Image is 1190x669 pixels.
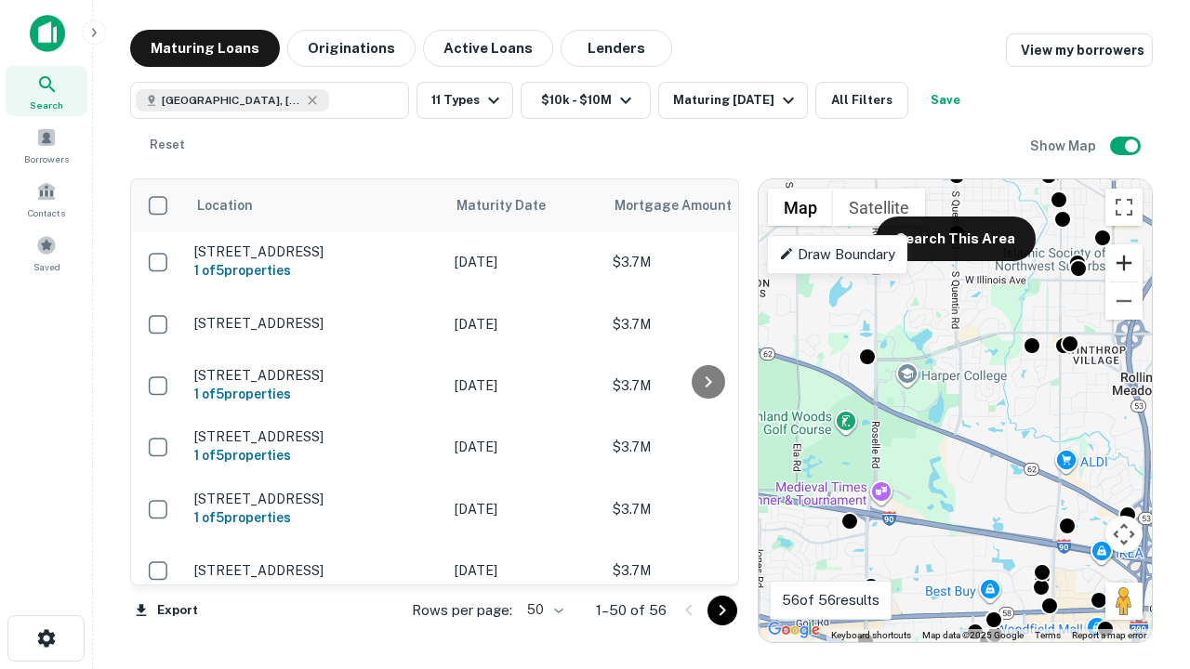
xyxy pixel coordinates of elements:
p: Rows per page: [412,599,512,622]
h6: 1 of 5 properties [194,260,436,281]
p: [DATE] [455,252,594,272]
a: Report a map error [1072,630,1146,640]
span: Borrowers [24,151,69,166]
p: [DATE] [455,375,594,396]
p: $3.7M [613,375,799,396]
button: Active Loans [423,30,553,67]
button: Search This Area [876,216,1036,261]
span: Contacts [28,205,65,220]
p: $3.7M [613,314,799,334]
p: $3.7M [613,252,799,272]
button: Toggle fullscreen view [1105,189,1143,226]
h6: 1 of 5 properties [194,445,436,466]
p: [STREET_ADDRESS] [194,428,436,445]
div: Maturing [DATE] [673,89,800,111]
span: Saved [33,259,60,274]
img: Google [763,618,825,642]
span: Search [30,98,63,112]
p: [DATE] [455,437,594,457]
button: 11 Types [416,82,513,119]
button: Maturing [DATE] [658,82,808,119]
button: Zoom out [1105,282,1143,320]
h6: Show Map [1030,136,1099,156]
th: Maturity Date [445,179,603,231]
p: 56 of 56 results [782,589,879,611]
button: Originations [287,30,416,67]
p: $3.7M [613,499,799,519]
button: Maturing Loans [130,30,280,67]
button: Save your search to get updates of matches that match your search criteria. [916,82,975,119]
p: 1–50 of 56 [596,599,667,622]
a: View my borrowers [1006,33,1153,67]
p: $3.7M [613,437,799,457]
button: Show satellite imagery [833,189,925,226]
p: [STREET_ADDRESS] [194,315,436,332]
div: 50 [520,597,566,623]
p: [STREET_ADDRESS] [194,562,436,579]
button: All Filters [815,82,908,119]
a: Terms (opens in new tab) [1035,630,1061,640]
a: Contacts [6,174,87,224]
button: Show street map [768,189,833,226]
span: [GEOGRAPHIC_DATA], [GEOGRAPHIC_DATA] [162,92,301,109]
h6: 1 of 5 properties [194,384,436,404]
h6: 1 of 5 properties [194,507,436,528]
a: Borrowers [6,120,87,170]
p: Draw Boundary [779,243,895,266]
button: Reset [138,126,197,164]
img: capitalize-icon.png [30,15,65,52]
span: Maturity Date [456,194,570,216]
button: $10k - $10M [521,82,651,119]
button: Keyboard shortcuts [831,629,911,642]
button: Go to next page [707,596,737,625]
p: [STREET_ADDRESS] [194,243,436,260]
th: Mortgage Amount [603,179,808,231]
p: [DATE] [455,560,594,581]
span: Location [196,194,253,216]
p: [STREET_ADDRESS] [194,491,436,507]
p: $3.7M [613,560,799,581]
span: Mortgage Amount [615,194,756,216]
span: Map data ©2025 Google [922,630,1024,640]
th: Location [185,179,445,231]
a: Saved [6,228,87,278]
button: Zoom in [1105,244,1143,282]
a: Search [6,66,87,116]
button: Export [130,597,203,624]
p: [DATE] [455,314,594,334]
div: 0 0 [759,179,1152,642]
button: Map camera controls [1105,516,1143,553]
p: [STREET_ADDRESS] [194,367,436,384]
button: Lenders [561,30,672,67]
p: [DATE] [455,499,594,519]
a: Open this area in Google Maps (opens a new window) [763,618,825,642]
iframe: Chat Widget [1097,520,1190,610]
